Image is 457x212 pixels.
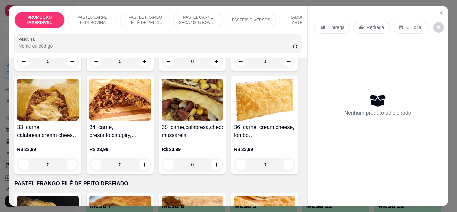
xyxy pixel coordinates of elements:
[234,79,295,121] img: product-image
[406,24,422,31] p: C.Local
[436,8,447,18] button: Close
[89,146,151,153] p: R$ 23,99
[18,36,37,42] label: Pesquisa
[73,15,112,25] p: PASTEL CARNE 100% BOVINA
[433,22,444,33] button: decrease-product-quantity
[18,43,293,49] input: Pesquisa
[20,15,59,25] p: PROMOÇÃO IMPERDÍVEL
[328,24,345,31] p: Entrega
[89,123,151,139] h4: 34_carne, presunto,catupiry, mussarela
[162,123,223,139] h4: 35_carne,calabresa,cheddar, mussarela
[17,79,79,121] img: product-image
[162,146,223,153] p: R$ 23,99
[232,17,270,23] p: PASTÉIS DIVERSOS
[162,79,223,121] img: product-image
[344,109,412,117] p: Nenhum produto adicionado
[179,15,217,25] p: PASTEL CARNE SECA 100% BOVINA DESFIADA
[89,79,151,121] img: product-image
[17,146,79,153] p: R$ 23,99
[284,15,323,25] p: HAMBÚRGUER ARTESANAL
[17,123,79,139] h4: 33_carne, calabresa,cream cheese, mussarela
[14,180,302,188] p: PASTEL FRANGO FILÉ DE PEITO DESFIADO
[234,146,295,153] p: R$ 23,99
[367,24,384,31] p: Retirada
[234,123,295,139] h4: 36_carne, cream cheese, lombo canadense,mussarela
[126,15,165,25] p: PASTEL FRANGO FILÉ DE PEITO DESFIADO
